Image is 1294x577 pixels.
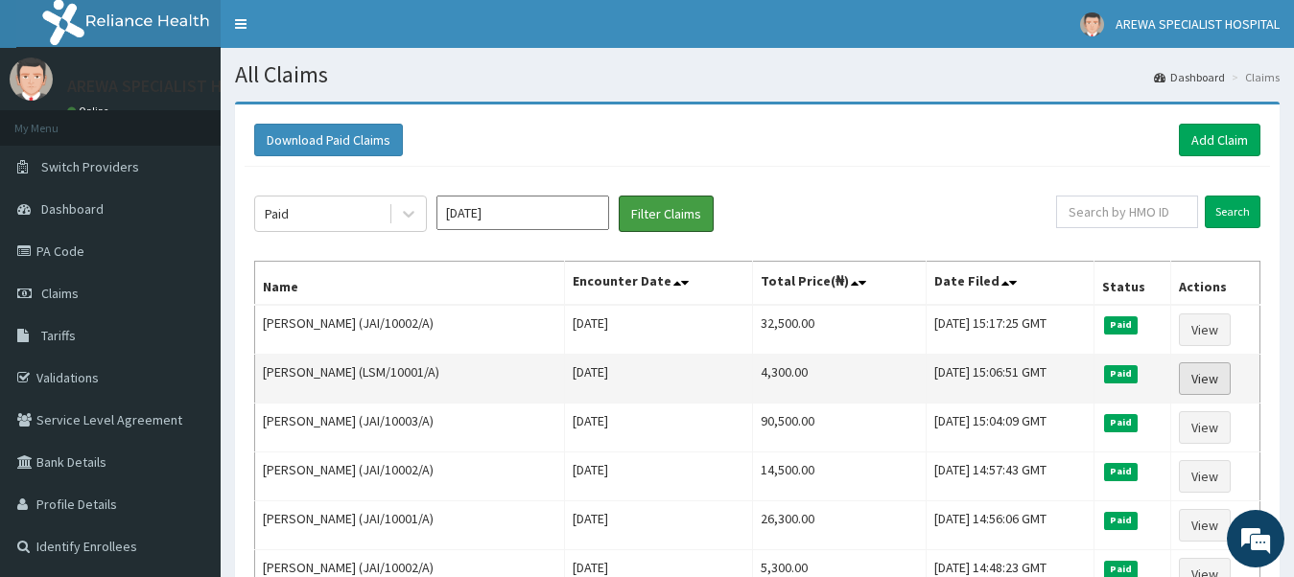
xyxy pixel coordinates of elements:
[752,452,926,501] td: 14,500.00
[1171,262,1260,306] th: Actions
[926,355,1094,404] td: [DATE] 15:06:51 GMT
[67,104,113,118] a: Online
[436,196,609,230] input: Select Month and Year
[41,327,76,344] span: Tariffs
[255,404,565,452] td: [PERSON_NAME] (JAI/10003/A)
[1080,12,1104,36] img: User Image
[565,404,753,452] td: [DATE]
[565,501,753,550] td: [DATE]
[315,10,361,56] div: Minimize live chat window
[565,262,753,306] th: Encounter Date
[926,305,1094,355] td: [DATE] 15:17:25 GMT
[254,124,403,156] button: Download Paid Claims
[1179,313,1231,346] a: View
[1179,362,1231,395] a: View
[10,379,365,446] textarea: Type your message and hit 'Enter'
[926,262,1094,306] th: Date Filed
[752,305,926,355] td: 32,500.00
[255,501,565,550] td: [PERSON_NAME] (JAI/10001/A)
[1094,262,1171,306] th: Status
[67,78,286,95] p: AREWA SPECIALIST HOSPITAL
[752,262,926,306] th: Total Price(₦)
[1179,411,1231,444] a: View
[41,200,104,218] span: Dashboard
[752,355,926,404] td: 4,300.00
[1205,196,1260,228] input: Search
[1056,196,1198,228] input: Search by HMO ID
[255,355,565,404] td: [PERSON_NAME] (LSM/10001/A)
[111,169,265,362] span: We're online!
[1179,460,1231,493] a: View
[926,452,1094,501] td: [DATE] 14:57:43 GMT
[255,262,565,306] th: Name
[752,501,926,550] td: 26,300.00
[1116,15,1280,33] span: AREWA SPECIALIST HOSPITAL
[1154,69,1225,85] a: Dashboard
[565,305,753,355] td: [DATE]
[926,404,1094,452] td: [DATE] 15:04:09 GMT
[235,62,1280,87] h1: All Claims
[41,285,79,302] span: Claims
[1104,463,1139,480] span: Paid
[255,452,565,501] td: [PERSON_NAME] (JAI/10002/A)
[1104,414,1139,431] span: Paid
[1179,509,1231,542] a: View
[752,404,926,452] td: 90,500.00
[926,501,1094,550] td: [DATE] 14:56:06 GMT
[1104,512,1139,529] span: Paid
[1104,365,1139,382] span: Paid
[1227,69,1280,85] li: Claims
[10,58,53,101] img: User Image
[1104,316,1139,334] span: Paid
[565,355,753,404] td: [DATE]
[100,107,322,132] div: Chat with us now
[1179,124,1260,156] a: Add Claim
[265,204,289,223] div: Paid
[565,452,753,501] td: [DATE]
[255,305,565,355] td: [PERSON_NAME] (JAI/10002/A)
[619,196,714,232] button: Filter Claims
[35,96,78,144] img: d_794563401_company_1708531726252_794563401
[41,158,139,175] span: Switch Providers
